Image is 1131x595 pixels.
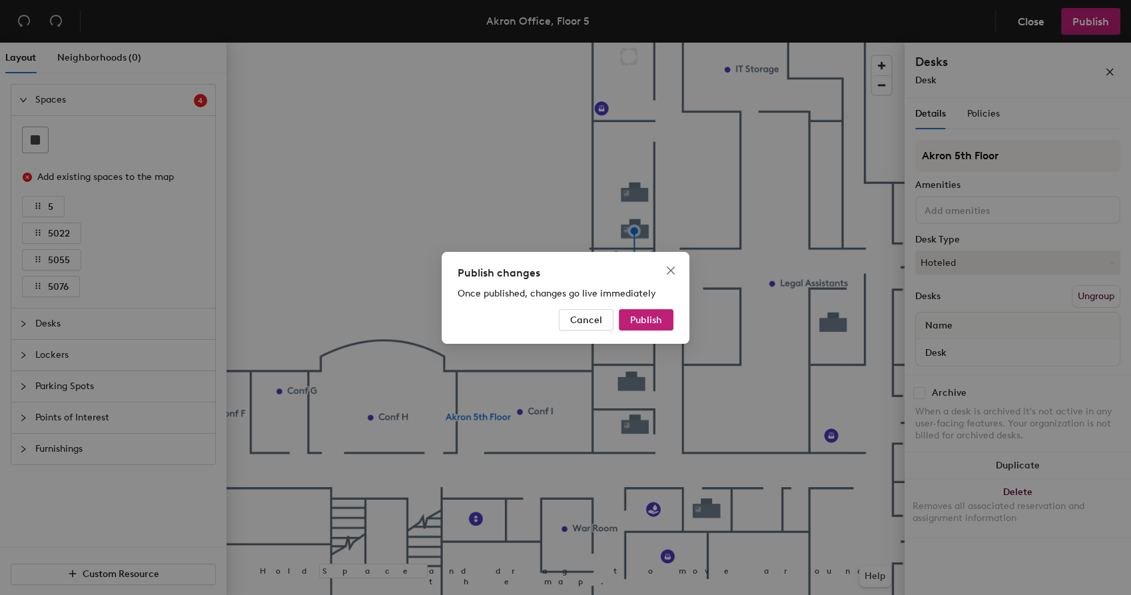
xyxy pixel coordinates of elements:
button: Cancel [559,309,613,330]
span: Close [660,265,681,276]
span: close [665,265,676,276]
span: Once published, changes go live immediately [458,288,656,299]
div: Publish changes [458,265,673,281]
button: Publish [619,309,673,330]
span: Cancel [570,314,602,325]
button: Close [660,260,681,281]
span: Publish [630,314,662,325]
